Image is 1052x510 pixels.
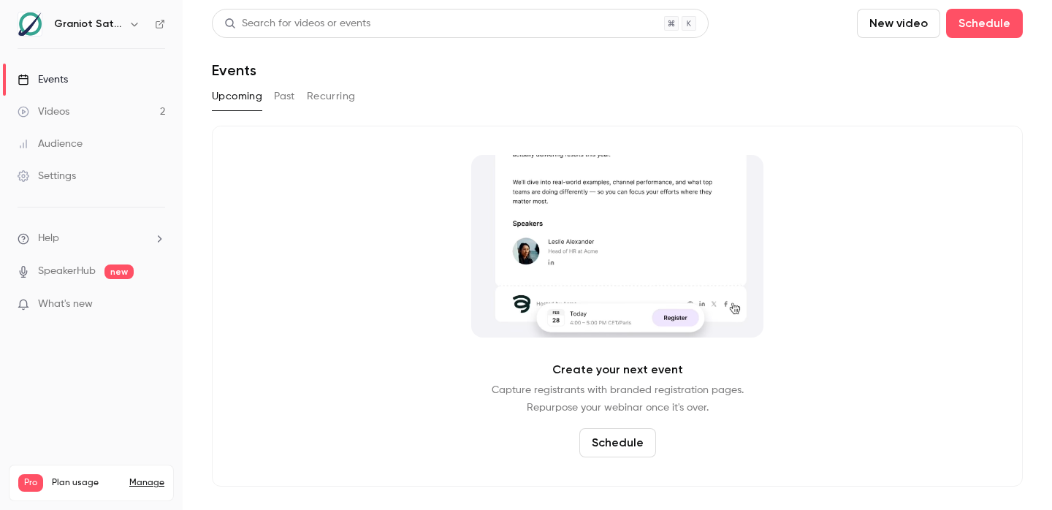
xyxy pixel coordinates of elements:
[38,297,93,312] span: What's new
[18,12,42,36] img: Graniot Satellite Technologies SL
[492,381,744,416] p: Capture registrants with branded registration pages. Repurpose your webinar once it's over.
[38,231,59,246] span: Help
[18,474,43,492] span: Pro
[18,72,68,87] div: Events
[552,361,683,378] p: Create your next event
[52,477,121,489] span: Plan usage
[274,85,295,108] button: Past
[857,9,940,38] button: New video
[224,16,370,31] div: Search for videos or events
[212,61,256,79] h1: Events
[18,104,69,119] div: Videos
[946,9,1023,38] button: Schedule
[18,137,83,151] div: Audience
[579,428,656,457] button: Schedule
[54,17,123,31] h6: Graniot Satellite Technologies SL
[18,169,76,183] div: Settings
[307,85,356,108] button: Recurring
[38,264,96,279] a: SpeakerHub
[104,264,134,279] span: new
[129,477,164,489] a: Manage
[212,85,262,108] button: Upcoming
[18,231,165,246] li: help-dropdown-opener
[148,298,165,311] iframe: Noticeable Trigger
